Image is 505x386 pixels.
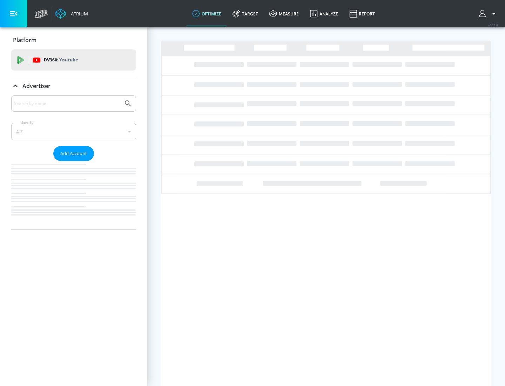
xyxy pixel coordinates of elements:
div: Atrium [68,11,88,17]
label: Sort By [20,120,35,125]
div: Advertiser [11,76,136,96]
p: DV360: [44,56,78,64]
nav: list of Advertiser [11,161,136,229]
div: Advertiser [11,95,136,229]
a: Target [227,1,264,26]
div: A-Z [11,123,136,140]
button: Add Account [53,146,94,161]
a: Report [344,1,381,26]
p: Youtube [59,56,78,64]
span: Add Account [60,149,87,158]
a: optimize [187,1,227,26]
a: measure [264,1,304,26]
div: Platform [11,30,136,50]
a: Analyze [304,1,344,26]
a: Atrium [55,8,88,19]
div: DV360: Youtube [11,49,136,71]
input: Search by name [14,99,120,108]
p: Advertiser [22,82,50,90]
span: v 4.28.0 [488,23,498,27]
p: Platform [13,36,36,44]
